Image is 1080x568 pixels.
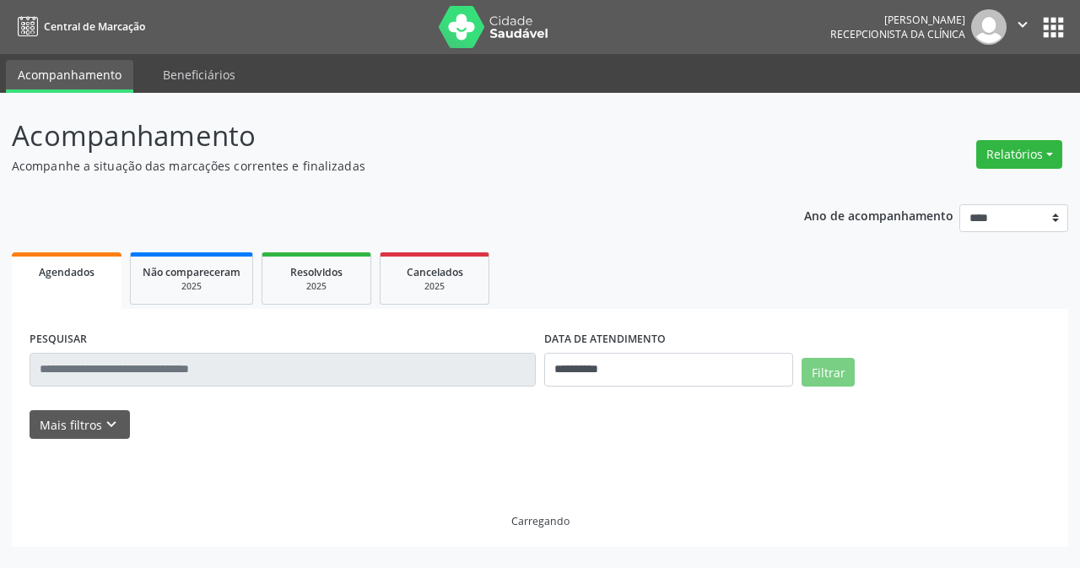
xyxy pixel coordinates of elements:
[274,280,359,293] div: 2025
[804,204,953,225] p: Ano de acompanhamento
[392,280,477,293] div: 2025
[12,157,751,175] p: Acompanhe a situação das marcações correntes e finalizadas
[12,13,145,41] a: Central de Marcação
[1039,13,1068,42] button: apps
[1007,9,1039,45] button: 
[511,514,570,528] div: Carregando
[971,9,1007,45] img: img
[6,60,133,93] a: Acompanhamento
[802,358,855,387] button: Filtrar
[544,327,666,353] label: DATA DE ATENDIMENTO
[30,327,87,353] label: PESQUISAR
[1013,15,1032,34] i: 
[44,19,145,34] span: Central de Marcação
[407,265,463,279] span: Cancelados
[143,280,240,293] div: 2025
[151,60,247,89] a: Beneficiários
[102,415,121,434] i: keyboard_arrow_down
[830,13,965,27] div: [PERSON_NAME]
[830,27,965,41] span: Recepcionista da clínica
[290,265,343,279] span: Resolvidos
[30,410,130,440] button: Mais filtroskeyboard_arrow_down
[143,265,240,279] span: Não compareceram
[976,140,1062,169] button: Relatórios
[12,115,751,157] p: Acompanhamento
[39,265,94,279] span: Agendados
